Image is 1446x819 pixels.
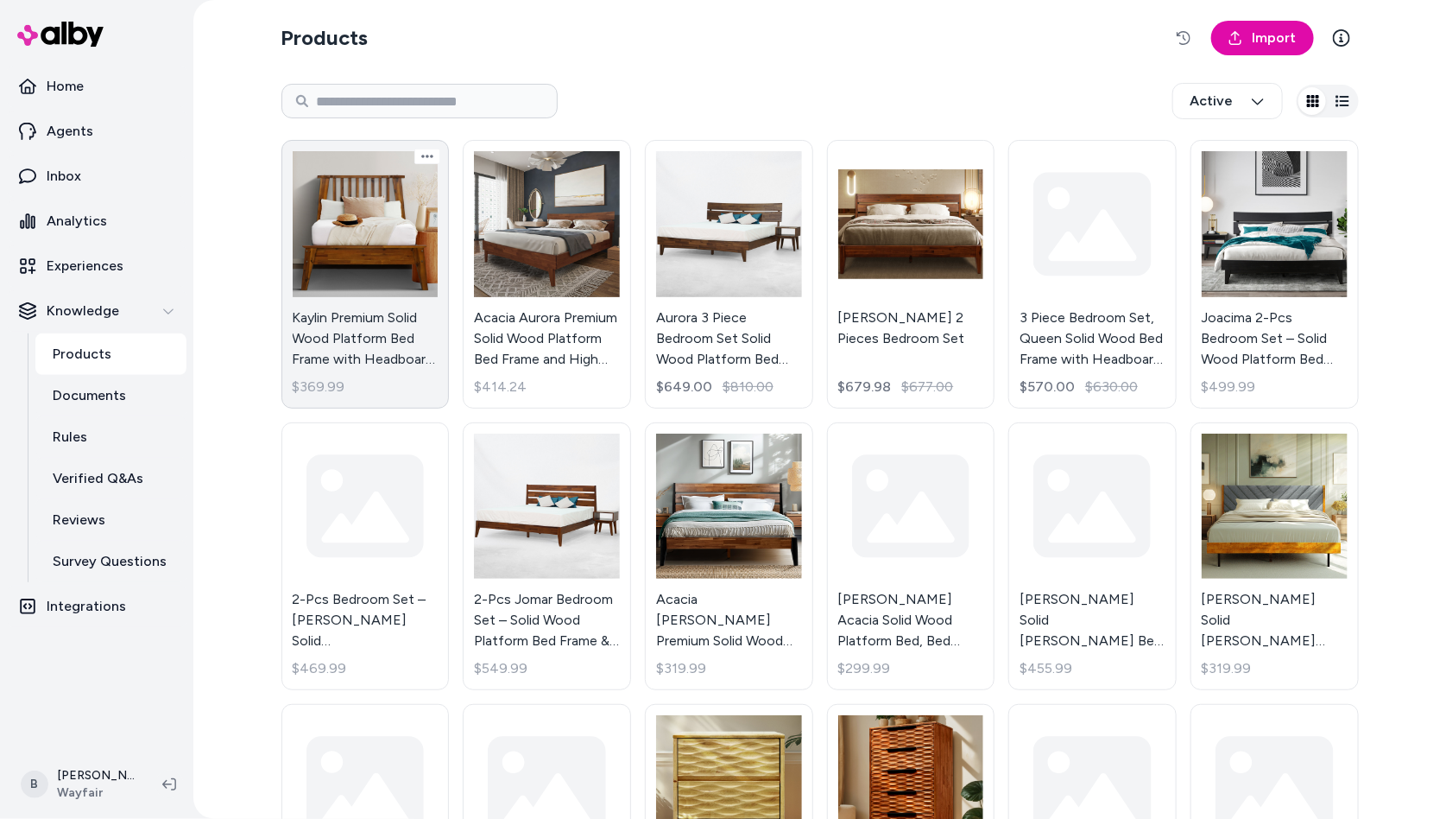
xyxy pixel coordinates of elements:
p: Survey Questions [53,551,167,572]
a: 3 Piece Bedroom Set, Queen Solid Wood Bed Frame with Headboard and 2 Nightstand, 800lbs Capacity$... [1008,140,1177,409]
a: Documents [35,375,186,416]
a: Import [1211,21,1314,55]
p: Rules [53,427,87,448]
a: Emery 2 Pieces Bedroom Set[PERSON_NAME] 2 Pieces Bedroom Set$679.98$677.00 [827,140,995,409]
a: [PERSON_NAME] Solid [PERSON_NAME] Bed Frame with Headboard$455.99 [1008,422,1177,691]
p: Verified Q&As [53,468,143,489]
a: Inbox [7,156,186,197]
span: Import [1253,28,1297,48]
a: Felisha Solid Wood King Upholstered Bed Frame with Fabric Headboard, Contemporary Modern Upholste... [1190,422,1359,691]
a: Aurora 3 Piece Bedroom Set Solid Wood Platform Bed Frame with Headboard and NightstandAurora 3 Pi... [645,140,813,409]
p: Knowledge [47,301,119,321]
a: Acacia Aurora Premium Solid Wood Platform Bed Frame and High Headboard, King Bed Frame with Headb... [463,140,631,409]
a: Joacima 2-Pcs Bedroom Set – Solid Wood Platform Bed Frame & Matching Nightstand, Mid-Century Mode... [1190,140,1359,409]
button: Knowledge [7,290,186,332]
a: 2-Pcs Jomar Bedroom Set – Solid Wood Platform Bed Frame & Matching Nightstand, Scandinavian Rusti... [463,422,631,691]
span: B [21,771,48,798]
p: [PERSON_NAME] [57,767,135,784]
button: B[PERSON_NAME]Wayfair [10,757,148,812]
button: Active [1172,83,1283,119]
img: alby Logo [17,22,104,47]
a: 2-Pcs Bedroom Set – [PERSON_NAME] Solid [PERSON_NAME] Platform Bed Frame & Matching Nightstand, S... [281,422,450,691]
p: Products [53,344,111,365]
p: Home [47,76,84,97]
p: Agents [47,121,93,142]
a: [PERSON_NAME] Acacia Solid Wood Platform Bed, Bed Frame with Headboard, Farmhouse Bed Frame Style... [827,422,995,691]
a: Kaylin Premium Solid Wood Platform Bed Frame with Headboard – 800 lb Capacity, No Box Spring Need... [281,140,450,409]
span: Wayfair [57,784,135,802]
h2: Products [281,24,369,52]
p: Reviews [53,510,105,530]
p: Documents [53,385,126,406]
a: Analytics [7,200,186,242]
a: Products [35,333,186,375]
p: Analytics [47,211,107,232]
a: Integrations [7,586,186,627]
p: Inbox [47,166,81,187]
a: Agents [7,111,186,152]
p: Integrations [47,596,126,617]
a: Reviews [35,499,186,541]
a: Home [7,66,186,107]
p: Experiences [47,256,123,276]
a: Acacia Christoper Premium Solid Wood Bed Frame, Bed Frame with Headboard Included, Mid century Mo... [645,422,813,691]
a: Experiences [7,245,186,287]
a: Survey Questions [35,541,186,582]
a: Rules [35,416,186,458]
a: Verified Q&As [35,458,186,499]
